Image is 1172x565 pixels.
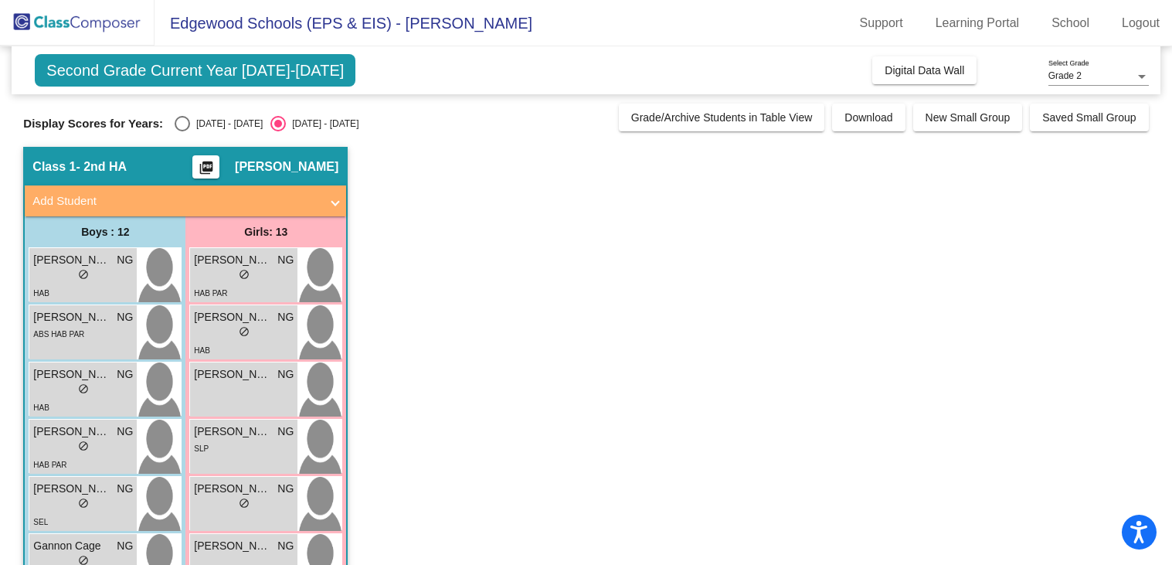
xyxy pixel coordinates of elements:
[25,185,346,216] mat-expansion-panel-header: Add Student
[1109,11,1172,36] a: Logout
[872,56,977,84] button: Digital Data Wall
[117,424,133,440] span: NG
[23,117,163,131] span: Display Scores for Years:
[33,366,110,383] span: [PERSON_NAME]
[239,498,250,509] span: do_not_disturb_alt
[33,252,110,268] span: [PERSON_NAME] [PERSON_NAME]
[631,111,813,124] span: Grade/Archive Students in Table View
[78,383,89,394] span: do_not_disturb_alt
[913,104,1023,131] button: New Small Group
[117,538,133,554] span: NG
[926,111,1011,124] span: New Small Group
[33,403,49,412] span: HAB
[239,269,250,280] span: do_not_disturb_alt
[197,160,216,182] mat-icon: picture_as_pdf
[155,11,532,36] span: Edgewood Schools (EPS & EIS) - [PERSON_NAME]
[923,11,1032,36] a: Learning Portal
[277,481,294,497] span: NG
[190,117,263,131] div: [DATE] - [DATE]
[194,538,271,554] span: [PERSON_NAME]
[76,159,127,175] span: - 2nd HA
[619,104,825,131] button: Grade/Archive Students in Table View
[1048,70,1082,81] span: Grade 2
[194,309,271,325] span: [PERSON_NAME]
[33,461,66,469] span: HAB PAR
[117,366,133,383] span: NG
[235,159,338,175] span: [PERSON_NAME]
[78,441,89,451] span: do_not_disturb_alt
[185,216,346,247] div: Girls: 13
[832,104,905,131] button: Download
[33,424,110,440] span: [PERSON_NAME]
[78,269,89,280] span: do_not_disturb_alt
[194,424,271,440] span: [PERSON_NAME]
[277,252,294,268] span: NG
[277,424,294,440] span: NG
[848,11,916,36] a: Support
[117,309,133,325] span: NG
[78,498,89,509] span: do_not_disturb_alt
[277,309,294,325] span: NG
[33,538,110,554] span: Gannon Cage
[194,252,271,268] span: [PERSON_NAME]
[33,330,84,339] span: ABS HAB PAR
[277,366,294,383] span: NG
[32,159,76,175] span: Class 1
[25,216,185,247] div: Boys : 12
[175,116,358,131] mat-radio-group: Select an option
[286,117,358,131] div: [DATE] - [DATE]
[1042,111,1136,124] span: Saved Small Group
[194,289,227,298] span: HAB PAR
[117,481,133,497] span: NG
[35,54,355,87] span: Second Grade Current Year [DATE]-[DATE]
[194,481,271,497] span: [PERSON_NAME]
[192,155,219,179] button: Print Students Details
[1030,104,1148,131] button: Saved Small Group
[33,481,110,497] span: [PERSON_NAME]
[885,64,964,77] span: Digital Data Wall
[194,346,210,355] span: HAB
[1039,11,1102,36] a: School
[33,309,110,325] span: [PERSON_NAME]
[194,444,209,453] span: SLP
[33,289,49,298] span: HAB
[33,518,48,526] span: SEL
[239,326,250,337] span: do_not_disturb_alt
[32,192,320,210] mat-panel-title: Add Student
[117,252,133,268] span: NG
[844,111,892,124] span: Download
[194,366,271,383] span: [PERSON_NAME]
[277,538,294,554] span: NG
